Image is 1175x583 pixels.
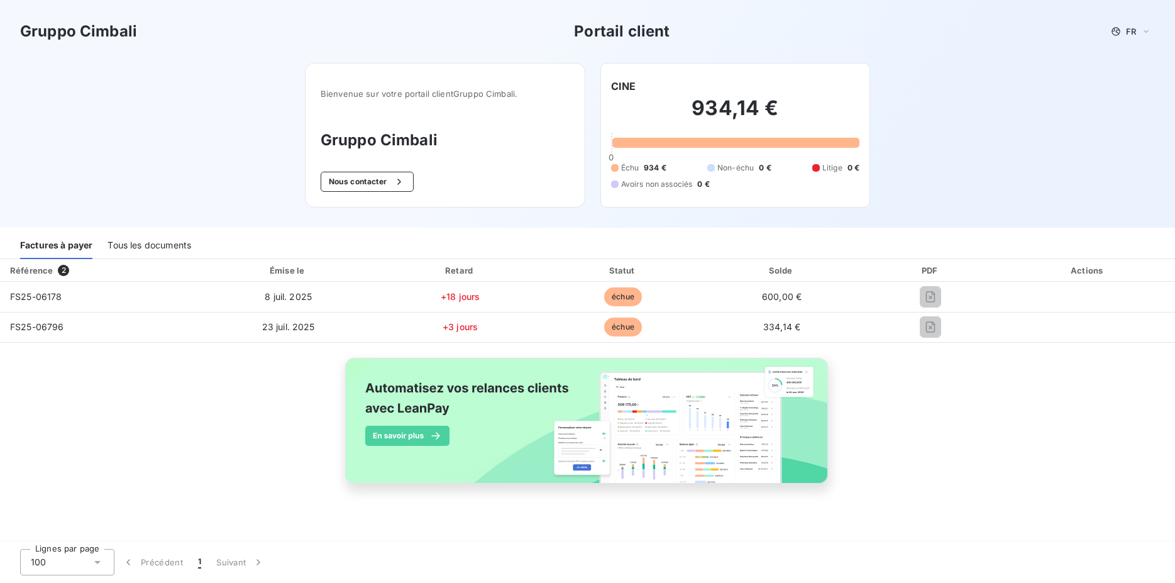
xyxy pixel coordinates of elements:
div: Émise le [201,264,375,277]
span: échue [604,287,642,306]
button: Nous contacter [321,172,414,192]
span: 334,14 € [763,321,800,332]
div: Solde [706,264,858,277]
div: Retard [380,264,540,277]
span: 100 [31,556,46,569]
button: 1 [190,549,209,575]
span: 23 juil. 2025 [262,321,315,332]
span: Avoirs non associés [621,179,693,190]
span: +18 jours [441,291,480,302]
span: Échu [621,162,639,174]
span: +3 jours [443,321,478,332]
div: Actions [1003,264,1172,277]
h6: CINE [611,79,636,94]
span: échue [604,318,642,336]
h3: Portail client [574,20,670,43]
div: Statut [545,264,701,277]
div: Référence [10,265,53,275]
span: Bienvenue sur votre portail client Gruppo Cimbali . [321,89,570,99]
h2: 934,14 € [611,96,860,133]
div: Tous les documents [108,233,191,259]
span: FR [1126,26,1136,36]
span: 934 € [644,162,666,174]
img: banner [334,350,842,505]
span: 0 [609,152,614,162]
h3: Gruppo Cimbali [20,20,137,43]
span: Litige [822,162,842,174]
span: FS25-06796 [10,321,64,332]
button: Suivant [209,549,272,575]
div: PDF [863,264,998,277]
span: 0 € [759,162,771,174]
span: 600,00 € [762,291,802,302]
span: 1 [198,556,201,569]
span: Non-échu [717,162,754,174]
h3: Gruppo Cimbali [321,129,570,152]
span: 0 € [697,179,709,190]
span: FS25-06178 [10,291,62,302]
div: Factures à payer [20,233,92,259]
span: 8 juil. 2025 [265,291,312,302]
span: 2 [58,265,69,276]
span: 0 € [847,162,859,174]
button: Précédent [114,549,190,575]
